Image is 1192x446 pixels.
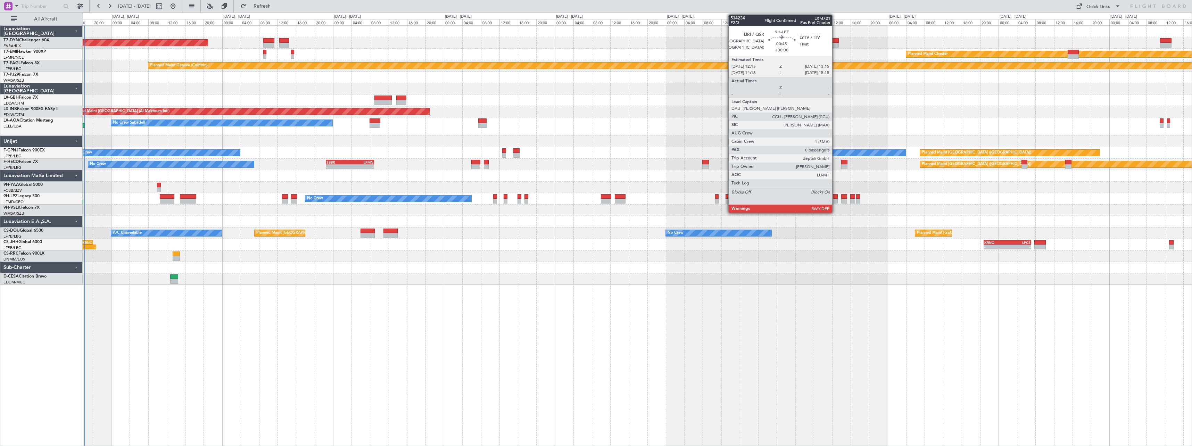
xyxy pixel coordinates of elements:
[3,206,20,210] span: 9H-VSLK
[3,183,43,187] a: 9H-YAAGlobal 5000
[296,19,314,25] div: 16:00
[795,19,814,25] div: 04:00
[3,61,20,65] span: T7-EAGL
[3,50,46,54] a: T7-EMIHawker 900XP
[444,19,462,25] div: 00:00
[326,165,350,169] div: -
[573,19,592,25] div: 04:00
[21,1,61,11] input: Trip Number
[3,96,38,100] a: LX-GBHFalcon 7X
[3,251,44,256] a: CS-RRCFalcon 900LX
[315,19,333,25] div: 20:00
[462,19,481,25] div: 04:00
[3,50,17,54] span: T7-EMI
[256,228,366,238] div: Planned Maint [GEOGRAPHIC_DATA] ([GEOGRAPHIC_DATA])
[1000,14,1026,20] div: [DATE] - [DATE]
[3,199,24,205] a: LFMD/CEQ
[3,194,40,198] a: 9H-LPZLegacy 500
[389,19,407,25] div: 12:00
[3,73,38,77] a: T7-PJ29Falcon 7X
[1073,1,1124,12] button: Quick Links
[445,14,472,20] div: [DATE] - [DATE]
[3,194,17,198] span: 9H-LPZ
[3,55,24,60] a: LFMN/NCE
[8,14,75,25] button: All Aircraft
[758,19,777,25] div: 20:00
[742,148,758,158] div: No Crew
[1007,240,1030,245] div: LPCS
[980,19,999,25] div: 20:00
[984,240,1007,245] div: KRNO
[908,49,948,59] div: Planned Maint Chester
[3,61,40,65] a: T7-EAGLFalcon 8X
[3,124,22,129] a: LELL/QSA
[1054,19,1073,25] div: 12:00
[1017,19,1035,25] div: 04:00
[3,160,19,164] span: F-HECD
[1073,19,1091,25] div: 16:00
[118,3,151,9] span: [DATE] - [DATE]
[334,14,361,20] div: [DATE] - [DATE]
[3,66,22,72] a: LFPB/LBG
[222,19,241,25] div: 00:00
[185,19,204,25] div: 16:00
[3,240,18,244] span: CS-JHH
[3,107,17,111] span: LX-INB
[223,14,250,20] div: [DATE] - [DATE]
[3,234,22,239] a: LFPB/LBG
[1035,19,1054,25] div: 08:00
[555,19,573,25] div: 00:00
[3,148,45,152] a: F-GPNJFalcon 900EX
[3,101,24,106] a: EDLW/DTM
[3,274,19,279] span: D-CESA
[3,148,18,152] span: F-GPNJ
[307,193,323,204] div: No Crew
[237,1,279,12] button: Refresh
[499,19,518,25] div: 12:00
[666,19,684,25] div: 00:00
[3,245,22,250] a: LFPB/LBG
[925,19,943,25] div: 08:00
[370,19,388,25] div: 08:00
[3,43,21,49] a: EVRA/RIX
[518,19,536,25] div: 16:00
[67,106,169,117] div: Unplanned Maint [GEOGRAPHIC_DATA] (Al Maktoum Intl)
[610,19,629,25] div: 12:00
[3,112,24,117] a: EDLW/DTM
[3,38,19,42] span: T7-DYN
[204,19,222,25] div: 20:00
[71,245,96,249] div: -
[778,14,804,20] div: [DATE] - [DATE]
[999,19,1017,25] div: 00:00
[814,19,832,25] div: 08:00
[1147,19,1165,25] div: 08:00
[333,19,351,25] div: 00:00
[777,19,795,25] div: 00:00
[917,228,1026,238] div: Planned Maint [GEOGRAPHIC_DATA] ([GEOGRAPHIC_DATA])
[1091,19,1109,25] div: 20:00
[150,60,207,71] div: Planned Maint Geneva (Cointrin)
[592,19,610,25] div: 08:00
[3,229,20,233] span: CS-DOU
[3,165,22,170] a: LFPB/LBG
[851,19,869,25] div: 16:00
[241,19,259,25] div: 04:00
[869,19,887,25] div: 20:00
[629,19,647,25] div: 16:00
[167,19,185,25] div: 12:00
[888,19,906,25] div: 00:00
[943,19,961,25] div: 12:00
[1165,19,1183,25] div: 12:00
[113,118,145,128] div: No Crew Sabadell
[3,257,25,262] a: DNMM/LOS
[1086,3,1110,10] div: Quick Links
[481,19,499,25] div: 08:00
[1109,19,1128,25] div: 00:00
[326,160,350,164] div: SBBR
[3,118,53,123] a: LX-AOACitation Mustang
[111,19,130,25] div: 00:00
[922,148,1031,158] div: Planned Maint [GEOGRAPHIC_DATA] ([GEOGRAPHIC_DATA])
[18,17,73,22] span: All Aircraft
[351,19,370,25] div: 04:00
[536,19,555,25] div: 20:00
